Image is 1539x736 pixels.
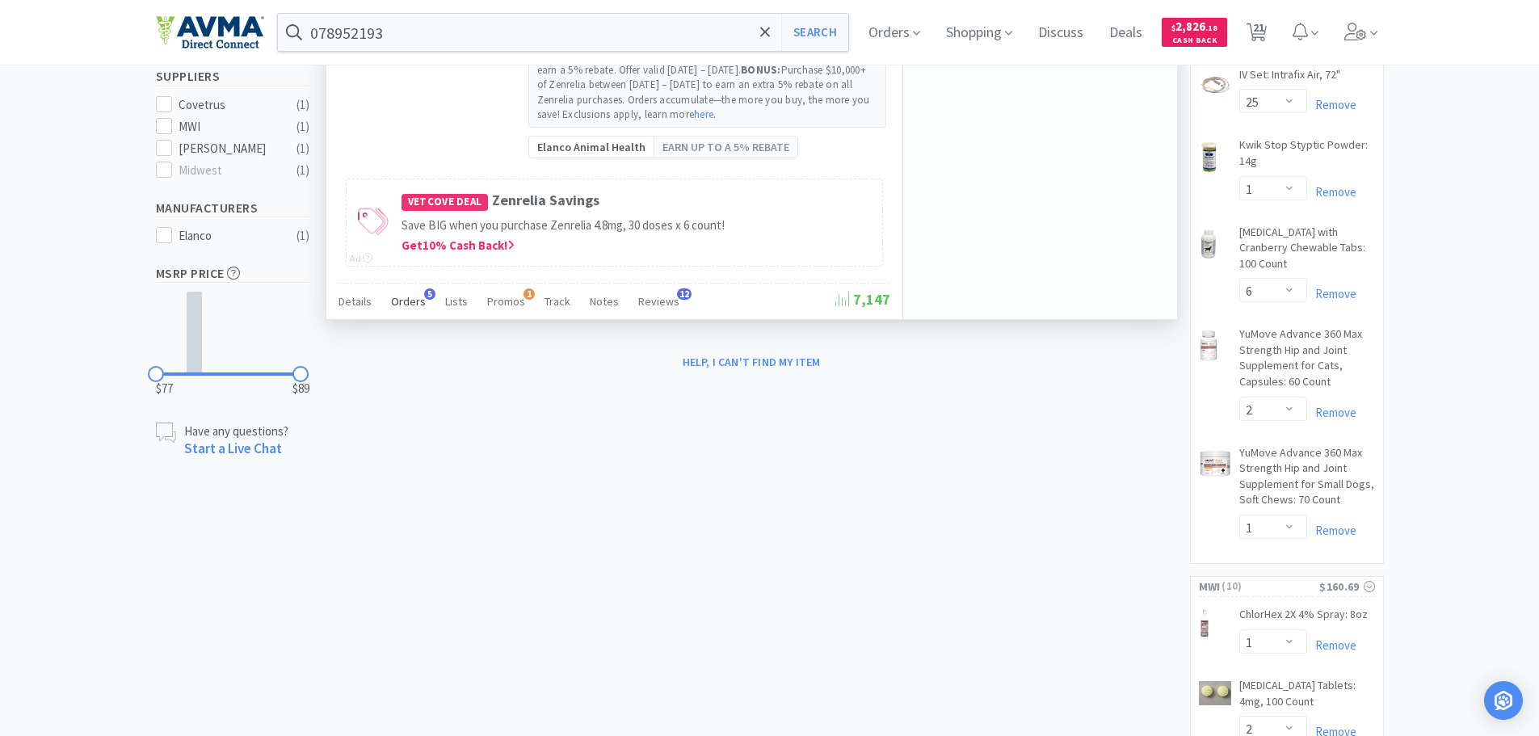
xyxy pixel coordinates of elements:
div: Covetrus [179,95,279,115]
a: [MEDICAL_DATA] Tablets: 4mg, 100 Count [1239,678,1375,716]
a: IV Set: Intrafix Air, 72" [1239,67,1340,90]
a: Remove [1307,523,1356,538]
img: ca7c231d34d349fead71fc593bc91d3c_725180.png [1199,330,1218,362]
img: e8deb52aa83d48038f3396ad704a481e_7898.png [1199,608,1210,641]
div: ( 1 ) [296,95,309,115]
a: YuMove Advance 360 Max Strength Hip and Joint Supplement for Cats, Capsules: 60 Count [1239,326,1375,396]
h5: Manufacturers [156,199,309,217]
img: 08ebc18656b04afb983e72732cdbdb32_633484.png [1199,448,1231,478]
span: Elanco Animal Health [537,138,645,156]
div: ( 1 ) [296,161,309,180]
strong: BONUS: [741,63,781,77]
input: Search by item, sku, manufacturer, ingredient, size... [278,14,849,51]
span: 2,826 [1171,19,1217,34]
img: b8be99f666a747eeaecdf5c6f8ac2911_27532.png [1199,69,1231,101]
a: YuMove Advance 360 Max Strength Hip and Joint Supplement for Small Dogs, Soft Chews: 70 Count [1239,445,1375,515]
a: ChlorHex 2X 4% Spray: 8oz [1239,607,1368,629]
span: 1 [524,288,535,300]
a: Remove [1307,184,1356,200]
a: Deals [1103,26,1149,40]
img: d149cd0c59984e368720b2c2e1bc995f_196150.png [1199,681,1231,705]
span: $ [1171,23,1175,33]
a: Elanco Animal HealthEarn up to a 5% rebate [528,136,798,158]
a: here. [694,107,716,121]
div: ( 1 ) [296,226,309,246]
div: ( 1 ) [296,139,309,158]
span: 12 [677,288,692,300]
a: Discuss [1032,26,1090,40]
span: Track [545,294,570,309]
span: Vetcove Deal [402,194,489,211]
h4: Zenrelia Savings [402,189,874,212]
img: 6d6b0eb46a004ae8b67fb4ad00fdb456_27101.png [1199,141,1218,173]
a: Remove [1307,637,1356,653]
a: 21 [1240,27,1273,42]
div: Midwest [179,161,279,180]
a: Remove [1307,405,1356,420]
span: Reviews [638,294,679,309]
a: Start a Live Chat [184,439,282,457]
div: Open Intercom Messenger [1484,681,1523,720]
span: Details [338,294,372,309]
div: ( 1 ) [296,117,309,137]
div: $160.69 [1319,578,1374,595]
a: Remove [1307,97,1356,112]
img: b1cfc9614d124d878c68a089c900f195_31566.png [1199,228,1218,260]
h5: Suppliers [156,67,309,86]
span: Cash Back [1171,36,1217,47]
a: [MEDICAL_DATA] with Cranberry Chewable Tabs: 100 Count [1239,225,1375,279]
div: [PERSON_NAME] [179,139,279,158]
span: Notes [590,294,619,309]
div: MWI [179,117,279,137]
span: Orders [391,294,426,309]
a: $2,826.18Cash Back [1162,11,1227,54]
span: 7,147 [835,290,890,309]
div: Elanco [179,226,279,246]
a: Remove [1307,286,1356,301]
span: ( 10 ) [1220,578,1319,595]
h5: MSRP Price [156,264,309,283]
a: Kwik Stop Styptic Powder: 14g [1239,137,1375,175]
p: Single invoice purchases of $1,000+ earn a 5% rebate. Offer valid [DATE] – [DATE]. Purchase $10,0... [537,48,877,122]
p: Save BIG when you purchase Zenrelia 4.8mg, 30 doses x 6 count! [402,216,874,235]
span: Promos [487,294,525,309]
span: 5 [424,288,435,300]
button: Help, I can't find my item [673,348,830,376]
span: . 18 [1205,23,1217,33]
span: $77 [156,379,173,398]
button: Search [781,14,848,51]
div: Ad [350,250,372,266]
img: e4e33dab9f054f5782a47901c742baa9_102.png [156,15,264,49]
span: Lists [445,294,468,309]
span: MWI [1199,578,1221,595]
span: Earn up to a 5% rebate [662,138,789,156]
span: Get 10 % Cash Back! [402,238,515,253]
p: Have any questions? [184,423,288,439]
span: $89 [292,379,309,398]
